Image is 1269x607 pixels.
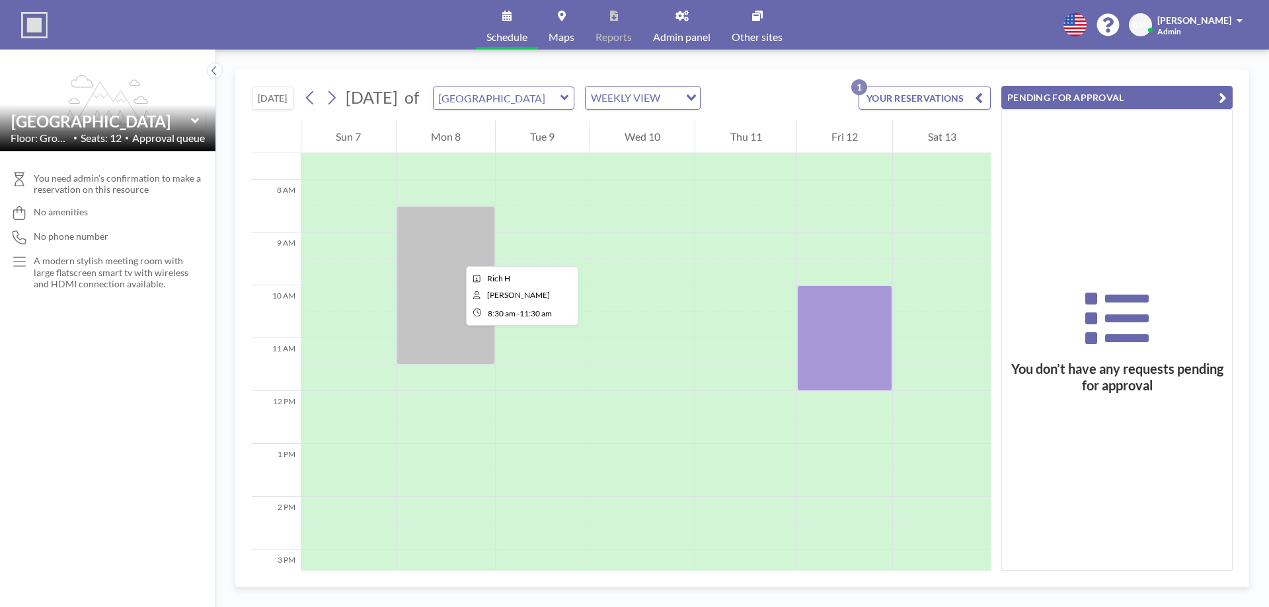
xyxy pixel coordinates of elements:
[517,308,519,318] span: -
[434,87,560,109] input: Vista Meeting Room
[732,32,783,42] span: Other sites
[252,444,301,497] div: 1 PM
[34,206,88,218] span: No amenities
[1002,361,1232,394] h3: You don’t have any requests pending for approval
[487,290,550,300] span: Richard Hughes
[586,87,700,109] div: Search for option
[11,112,191,131] input: Vista Meeting Room
[588,89,663,106] span: WEEKLY VIEW
[252,550,301,602] div: 3 PM
[34,255,189,290] p: A modern stylish meeting room with large flatscreen smart tv with wireless and HDMI connection av...
[1001,86,1233,109] button: PENDING FOR APPROVAL
[695,120,796,153] div: Thu 11
[11,131,70,145] span: Floor: Ground Fl...
[252,87,293,110] button: [DATE]
[252,285,301,338] div: 10 AM
[34,172,205,196] span: You need admin's confirmation to make a reservation on this resource
[590,120,695,153] div: Wed 10
[252,232,301,285] div: 9 AM
[252,180,301,232] div: 8 AM
[851,79,867,95] p: 1
[73,133,77,142] span: •
[1157,26,1181,36] span: Admin
[404,87,419,108] span: of
[549,32,574,42] span: Maps
[346,87,398,107] span: [DATE]
[252,497,301,550] div: 2 PM
[653,32,711,42] span: Admin panel
[859,87,991,110] button: YOUR RESERVATIONS1
[1157,15,1231,26] span: [PERSON_NAME]
[397,120,496,153] div: Mon 8
[488,308,516,318] span: 8:30 AM
[34,231,108,242] span: No phone number
[21,12,48,38] img: organization-logo
[1132,19,1149,31] span: GW
[487,273,510,283] span: Rich H
[132,131,205,145] span: Approval queue
[301,120,396,153] div: Sun 7
[125,133,129,142] span: •
[252,391,301,444] div: 12 PM
[664,89,678,106] input: Search for option
[81,131,122,145] span: Seats: 12
[797,120,893,153] div: Fri 12
[252,127,301,180] div: 7 AM
[519,308,552,318] span: 11:30 AM
[596,32,632,42] span: Reports
[496,120,590,153] div: Tue 9
[486,32,527,42] span: Schedule
[252,338,301,391] div: 11 AM
[893,120,991,153] div: Sat 13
